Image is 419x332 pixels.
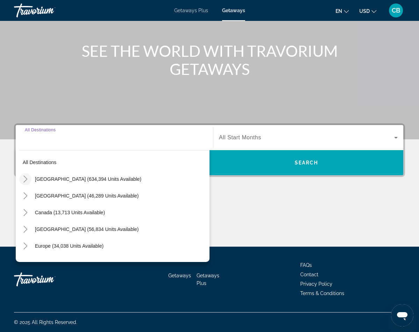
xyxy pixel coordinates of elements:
[19,257,31,269] button: Toggle Australia (3,201 units available)
[35,176,141,182] span: [GEOGRAPHIC_DATA] (634,394 units available)
[19,240,31,252] button: Toggle Europe (34,038 units available)
[35,243,104,249] span: Europe (34,038 units available)
[79,42,340,78] h1: SEE THE WORLD WITH TRAVORIUM GETAWAYS
[219,134,261,140] span: All Start Months
[31,256,209,269] button: Australia (3,201 units available)
[14,1,84,20] a: Travorium
[35,226,139,232] span: [GEOGRAPHIC_DATA] (56,834 units available)
[19,223,31,236] button: Toggle Caribbean & Atlantic Islands (56,834 units available)
[16,125,403,175] div: Search widget
[31,240,209,252] button: Europe (34,038 units available)
[31,173,209,185] button: [GEOGRAPHIC_DATA] (634,394 units available)
[31,223,209,236] button: [GEOGRAPHIC_DATA] (56,834 units available)
[14,319,77,325] span: © 2025 All Rights Reserved.
[209,150,403,175] button: Search
[391,304,413,326] iframe: Button to launch messaging window
[336,8,342,14] span: en
[19,156,209,169] button: All destinations
[31,190,209,202] button: [GEOGRAPHIC_DATA] (46,289 units available)
[359,8,370,14] span: USD
[168,273,191,278] a: Getaways
[300,262,312,268] a: FAQs
[23,160,57,165] span: All destinations
[387,3,405,18] button: User Menu
[336,6,349,16] button: Change language
[14,269,84,290] a: Travorium
[174,8,208,13] a: Getaways Plus
[19,190,31,202] button: Toggle Mexico (46,289 units available)
[222,8,245,13] a: Getaways
[392,7,400,14] span: CB
[19,207,31,219] button: Toggle Canada (13,713 units available)
[35,193,139,199] span: [GEOGRAPHIC_DATA] (46,289 units available)
[359,6,376,16] button: Change currency
[300,272,318,277] a: Contact
[25,128,56,132] span: All Destinations
[300,291,344,296] a: Terms & Conditions
[35,210,105,215] span: Canada (13,713 units available)
[197,273,219,286] a: Getaways Plus
[31,206,209,219] button: Canada (13,713 units available)
[19,173,31,185] button: Toggle United States (634,394 units available)
[295,160,318,165] span: Search
[300,281,332,287] a: Privacy Policy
